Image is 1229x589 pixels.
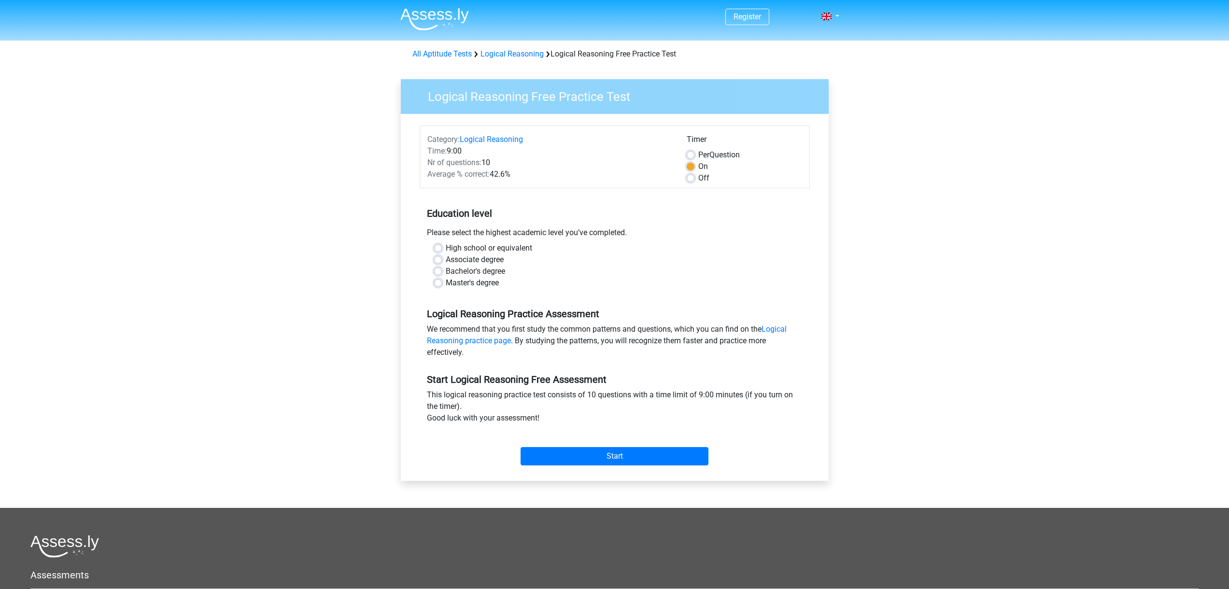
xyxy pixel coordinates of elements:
[698,149,740,161] label: Question
[480,49,544,58] a: Logical Reasoning
[427,374,803,385] h5: Start Logical Reasoning Free Assessment
[446,254,504,266] label: Associate degree
[400,8,469,30] img: Assessly
[687,134,802,149] div: Timer
[420,389,810,428] div: This logical reasoning practice test consists of 10 questions with a time limit of 9:00 minutes (...
[420,145,679,157] div: 9:00
[30,569,1199,581] h5: Assessments
[521,447,708,465] input: Start
[420,168,679,180] div: 42.6%
[427,169,490,179] span: Average % correct:
[427,146,447,155] span: Time:
[427,308,803,320] h5: Logical Reasoning Practice Assessment
[446,266,505,277] label: Bachelor's degree
[446,277,499,289] label: Master's degree
[446,242,532,254] label: High school or equivalent
[409,48,821,60] div: Logical Reasoning Free Practice Test
[427,135,460,144] span: Category:
[30,535,99,558] img: Assessly logo
[427,158,481,167] span: Nr of questions:
[698,161,708,172] label: On
[420,227,810,242] div: Please select the highest academic level you’ve completed.
[412,49,472,58] a: All Aptitude Tests
[460,135,523,144] a: Logical Reasoning
[734,12,761,21] a: Register
[698,172,709,184] label: Off
[427,204,803,223] h5: Education level
[416,85,821,104] h3: Logical Reasoning Free Practice Test
[420,323,810,362] div: We recommend that you first study the common patterns and questions, which you can find on the . ...
[698,150,709,159] span: Per
[420,157,679,168] div: 10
